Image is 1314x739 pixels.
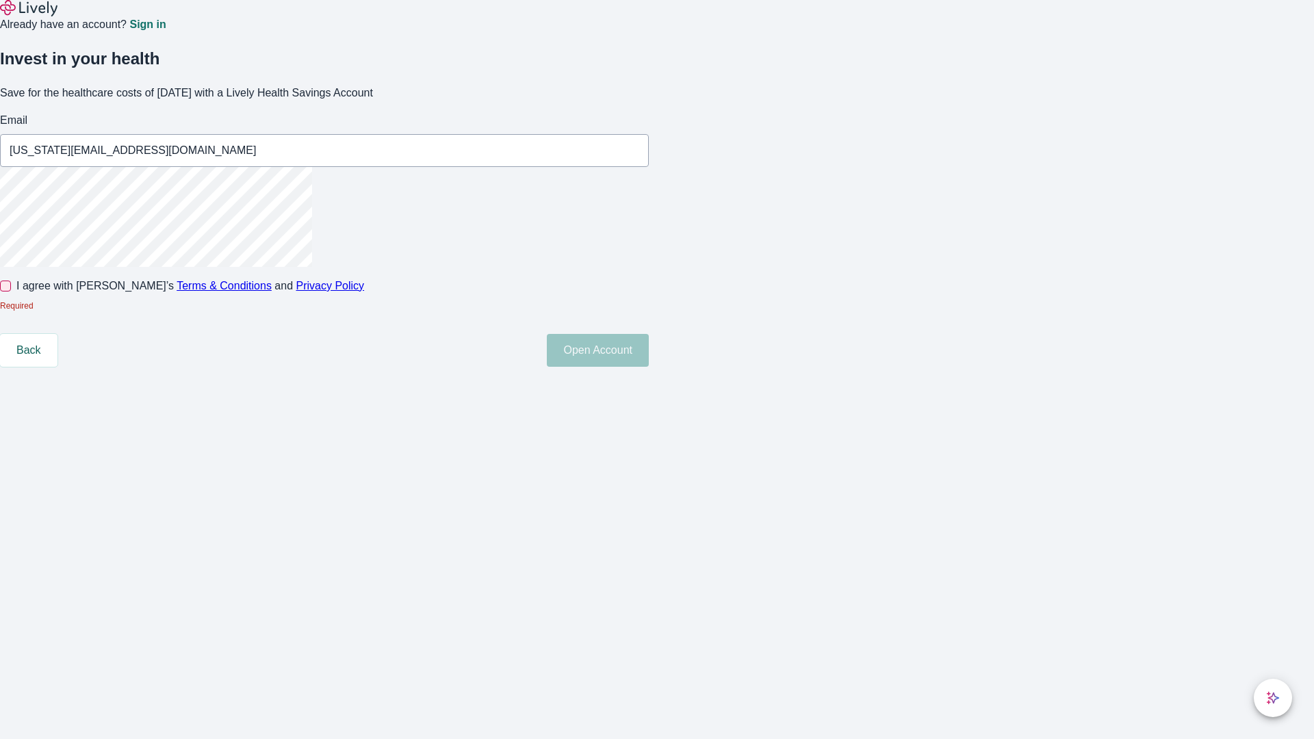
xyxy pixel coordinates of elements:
[16,278,364,294] span: I agree with [PERSON_NAME]’s and
[177,280,272,291] a: Terms & Conditions
[296,280,365,291] a: Privacy Policy
[1266,691,1280,705] svg: Lively AI Assistant
[129,19,166,30] a: Sign in
[1254,679,1292,717] button: chat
